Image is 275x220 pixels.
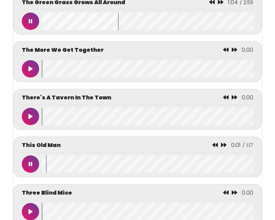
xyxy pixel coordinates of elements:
p: Three Blind Mice [22,189,72,197]
span: / 1:17 [242,142,253,149]
span: 0:01 [231,141,241,149]
p: There's A Tavern In The Town [22,93,111,102]
p: The More We Get Together [22,46,104,54]
span: 0.00 [242,46,253,54]
span: 0.00 [242,189,253,197]
span: 0.00 [242,93,253,101]
p: This Old Man [22,141,61,149]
